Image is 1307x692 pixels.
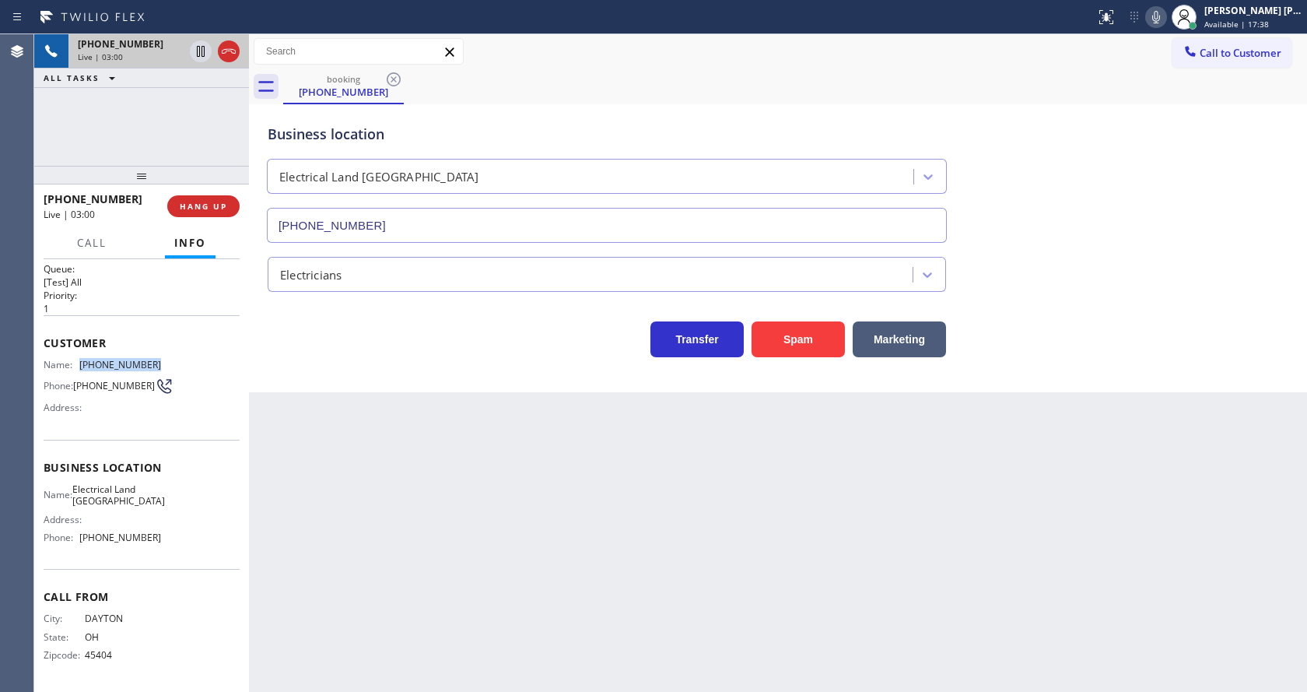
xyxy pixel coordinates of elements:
[44,208,95,221] span: Live | 03:00
[44,191,142,206] span: [PHONE_NUMBER]
[77,236,107,250] span: Call
[1204,4,1302,17] div: [PERSON_NAME] [PERSON_NAME]
[85,649,162,661] span: 45404
[68,228,116,258] button: Call
[78,51,123,62] span: Live | 03:00
[1200,46,1281,60] span: Call to Customer
[44,489,72,501] span: Name:
[44,72,100,83] span: ALL TASKS
[180,201,227,212] span: HANG UP
[44,380,73,392] span: Phone:
[254,39,463,64] input: Search
[165,228,215,258] button: Info
[44,335,240,350] span: Customer
[280,265,342,283] div: Electricians
[853,321,946,357] button: Marketing
[44,532,79,543] span: Phone:
[1204,19,1269,30] span: Available | 17:38
[44,613,85,624] span: City:
[285,69,402,103] div: (937) 830-6389
[44,262,240,276] h2: Queue:
[85,613,162,624] span: DAYTON
[73,380,155,392] span: [PHONE_NUMBER]
[1172,38,1291,68] button: Call to Customer
[44,460,240,475] span: Business location
[650,321,744,357] button: Transfer
[267,208,947,243] input: Phone Number
[279,168,479,186] div: Electrical Land [GEOGRAPHIC_DATA]
[190,40,212,62] button: Hold Customer
[44,631,85,643] span: State:
[174,236,206,250] span: Info
[285,85,402,99] div: [PHONE_NUMBER]
[218,40,240,62] button: Hang up
[44,302,240,315] p: 1
[79,359,161,371] span: [PHONE_NUMBER]
[44,649,85,661] span: Zipcode:
[44,514,85,525] span: Address:
[85,631,162,643] span: OH
[44,402,85,413] span: Address:
[44,276,240,289] p: [Test] All
[167,195,240,217] button: HANG UP
[72,483,165,508] span: Electrical Land [GEOGRAPHIC_DATA]
[268,124,946,145] div: Business location
[44,589,240,604] span: Call From
[78,37,163,51] span: [PHONE_NUMBER]
[1145,6,1167,28] button: Mute
[34,68,131,87] button: ALL TASKS
[752,321,845,357] button: Spam
[79,532,161,543] span: [PHONE_NUMBER]
[285,73,402,85] div: booking
[44,359,79,371] span: Name:
[44,289,240,302] h2: Priority:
